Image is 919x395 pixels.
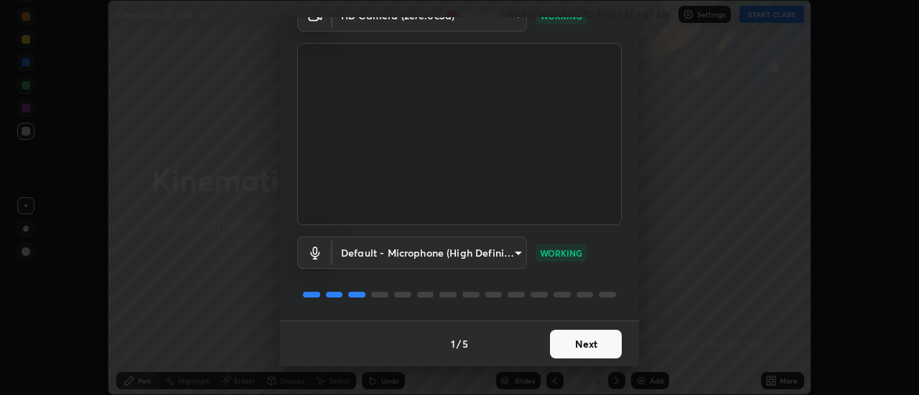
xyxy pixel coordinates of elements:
p: WORKING [540,247,582,260]
div: HD Camera (2e7e:0c3d) [332,237,527,269]
button: Next [550,330,622,358]
h4: 1 [451,336,455,351]
h4: 5 [462,336,468,351]
h4: / [457,336,461,351]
